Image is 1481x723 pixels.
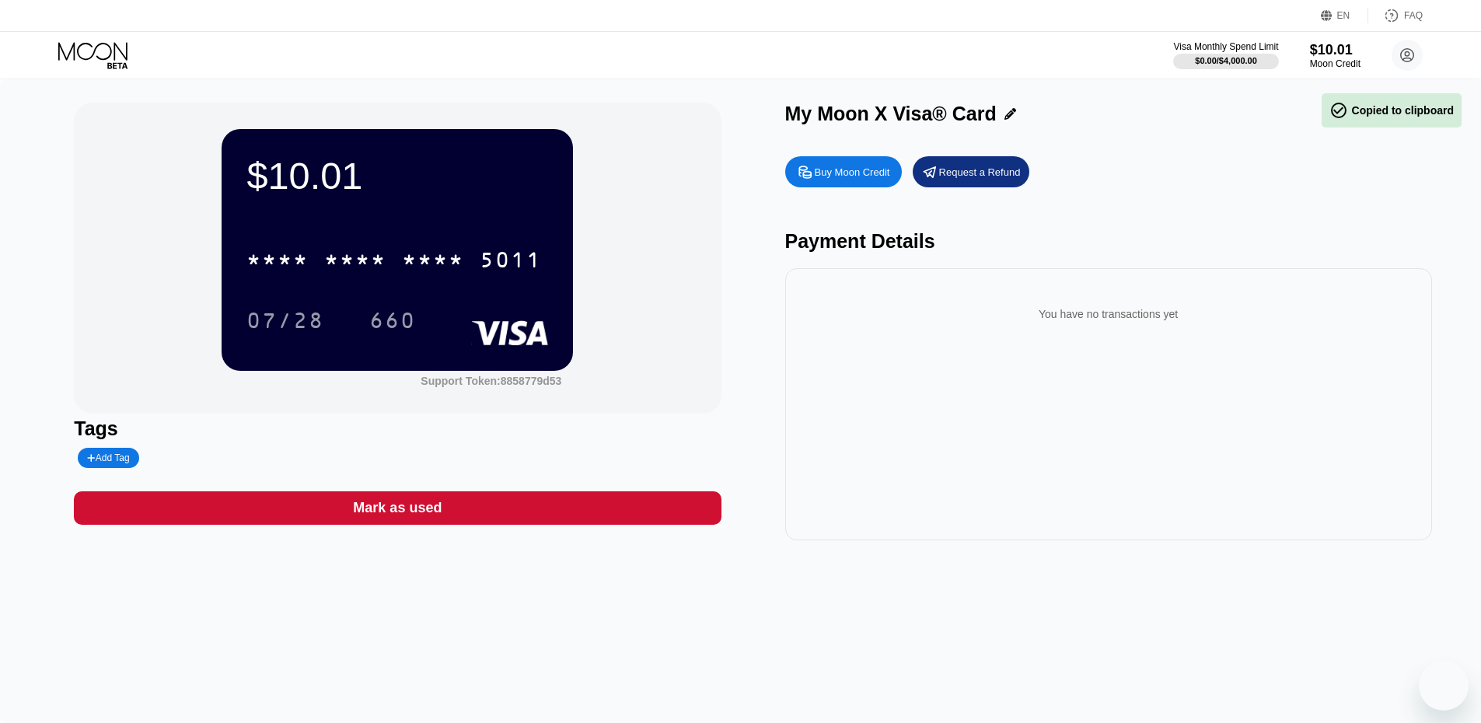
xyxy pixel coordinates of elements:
div: Support Token:8858779d53 [421,375,561,387]
div: 5011 [480,250,542,274]
div: Request a Refund [913,156,1029,187]
div: Buy Moon Credit [815,166,890,179]
div: FAQ [1368,8,1423,23]
div: Copied to clipboard [1329,101,1454,120]
div: You have no transactions yet [798,292,1420,336]
div: Support Token: 8858779d53 [421,375,561,387]
div: My Moon X Visa® Card [785,103,997,125]
div: 660 [358,301,428,340]
div: 07/28 [235,301,336,340]
iframe: Button to launch messaging window [1419,661,1469,711]
div: Payment Details [785,230,1432,253]
div: Request a Refund [939,166,1021,179]
div: Visa Monthly Spend Limit$0.00/$4,000.00 [1173,41,1278,69]
div: Add Tag [87,452,129,463]
div: Buy Moon Credit [785,156,902,187]
div: 660 [369,310,416,335]
div: Tags [74,417,721,440]
div: $10.01 [246,154,548,197]
div: Moon Credit [1310,58,1360,69]
div: EN [1321,8,1368,23]
div: Mark as used [74,491,721,525]
div: $10.01Moon Credit [1310,42,1360,69]
div: 07/28 [246,310,324,335]
span:  [1329,101,1348,120]
div: Add Tag [78,448,138,468]
div: $0.00 / $4,000.00 [1195,56,1257,65]
div: Mark as used [353,499,442,517]
div: $10.01 [1310,42,1360,58]
div: FAQ [1404,10,1423,21]
div: Visa Monthly Spend Limit [1173,41,1278,52]
div: EN [1337,10,1350,21]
